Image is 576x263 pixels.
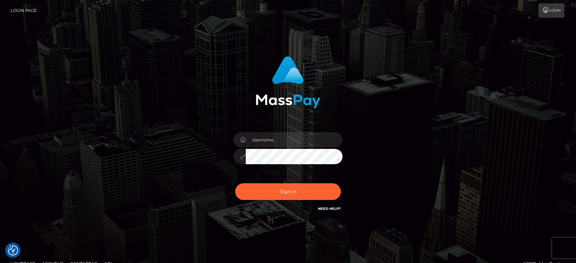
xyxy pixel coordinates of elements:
[318,206,341,211] a: Need Help?
[8,245,18,256] img: Revisit consent button
[235,183,341,200] button: Sign in
[256,56,320,108] img: MassPay Login
[8,245,18,256] button: Consent Preferences
[11,3,37,18] a: Login Page
[246,132,343,148] input: Username...
[539,3,564,18] a: Login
